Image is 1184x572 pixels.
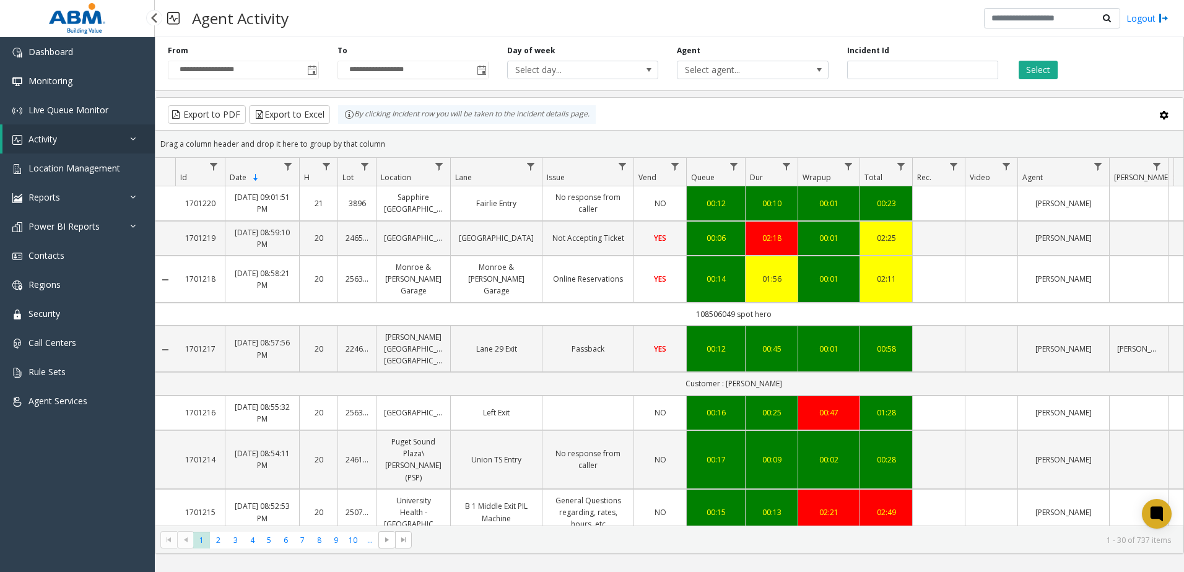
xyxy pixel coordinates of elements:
a: [DATE] 08:54:11 PM [233,448,292,471]
span: Page 11 [362,532,378,548]
a: 02:25 [868,232,905,244]
div: 00:28 [868,454,905,466]
img: 'icon' [12,280,22,290]
a: 00:01 [806,273,852,285]
a: Online Reservations [550,273,626,285]
span: Date [230,172,246,183]
a: NO [642,454,679,466]
img: 'icon' [12,339,22,349]
span: Go to the last page [395,531,412,548]
a: Id Filter Menu [206,158,222,175]
kendo-pager-info: 1 - 30 of 737 items [419,535,1171,545]
div: 01:28 [868,407,905,418]
a: Total Filter Menu [893,158,910,175]
a: YES [642,232,679,244]
span: Dur [750,172,763,183]
a: 1701214 [183,454,217,466]
a: 00:23 [868,197,905,209]
a: Lane Filter Menu [523,158,539,175]
span: Dashboard [28,46,73,58]
span: Toggle popup [305,61,318,79]
a: [GEOGRAPHIC_DATA] [384,407,443,418]
span: NO [655,407,666,418]
span: Lot [342,172,354,183]
a: Date Filter Menu [280,158,297,175]
img: pageIcon [167,3,180,33]
img: infoIcon.svg [344,110,354,119]
div: By clicking Incident row you will be taken to the incident details page. [338,105,596,124]
a: [GEOGRAPHIC_DATA] [384,232,443,244]
div: 02:18 [753,232,790,244]
a: NO [642,407,679,418]
a: [DATE] 09:01:51 PM [233,191,292,215]
div: 00:01 [806,197,852,209]
span: Page 2 [210,532,227,548]
span: Page 6 [277,532,294,548]
a: General Questions regarding, rates, hours, etc [550,495,626,531]
span: Wrapup [803,172,831,183]
span: Activity [28,133,57,145]
a: [GEOGRAPHIC_DATA] [458,232,534,244]
a: 20 [307,273,330,285]
div: 00:14 [694,273,738,285]
span: NO [655,198,666,209]
a: 00:17 [694,454,738,466]
a: Collapse Details [155,345,175,355]
a: 02:49 [868,506,905,518]
a: 20 [307,232,330,244]
a: 20 [307,454,330,466]
img: 'icon' [12,106,22,116]
a: 24650009 [346,232,368,244]
a: 00:58 [868,343,905,355]
span: Security [28,308,60,319]
a: Location Filter Menu [431,158,448,175]
a: [PERSON_NAME] [1025,343,1102,355]
a: 00:06 [694,232,738,244]
a: University Health - [GEOGRAPHIC_DATA] [384,495,443,531]
a: [PERSON_NAME] [1025,197,1102,209]
a: 20 [307,407,330,418]
div: 00:12 [694,343,738,355]
img: 'icon' [12,48,22,58]
a: 22463372 [346,343,368,355]
a: H Filter Menu [318,158,335,175]
div: 02:11 [868,273,905,285]
a: Passback [550,343,626,355]
span: Page 3 [227,532,244,548]
span: Rec. [917,172,931,183]
a: YES [642,343,679,355]
a: 00:45 [753,343,790,355]
a: 01:56 [753,273,790,285]
img: 'icon' [12,135,22,145]
span: Go to the next page [378,531,395,548]
div: 00:15 [694,506,738,518]
a: 21 [307,197,330,209]
img: 'icon' [12,77,22,87]
a: 00:01 [806,343,852,355]
span: Queue [691,172,715,183]
a: Dur Filter Menu [778,158,795,175]
a: [PERSON_NAME] [1025,273,1102,285]
a: [DATE] 08:55:32 PM [233,401,292,425]
span: Agent Services [28,395,87,407]
span: Regions [28,279,61,290]
a: Wrapup Filter Menu [840,158,857,175]
button: Export to PDF [168,105,246,124]
div: 00:16 [694,407,738,418]
h3: Agent Activity [186,3,295,33]
img: 'icon' [12,251,22,261]
span: Sortable [251,173,261,183]
span: NO [655,507,666,518]
a: Union TS Entry [458,454,534,466]
a: 00:13 [753,506,790,518]
span: Page 7 [294,532,311,548]
span: NO [655,454,666,465]
a: Collapse Details [155,275,175,285]
a: Rec. Filter Menu [946,158,962,175]
a: Issue Filter Menu [614,158,631,175]
img: 'icon' [12,368,22,378]
a: 1701215 [183,506,217,518]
